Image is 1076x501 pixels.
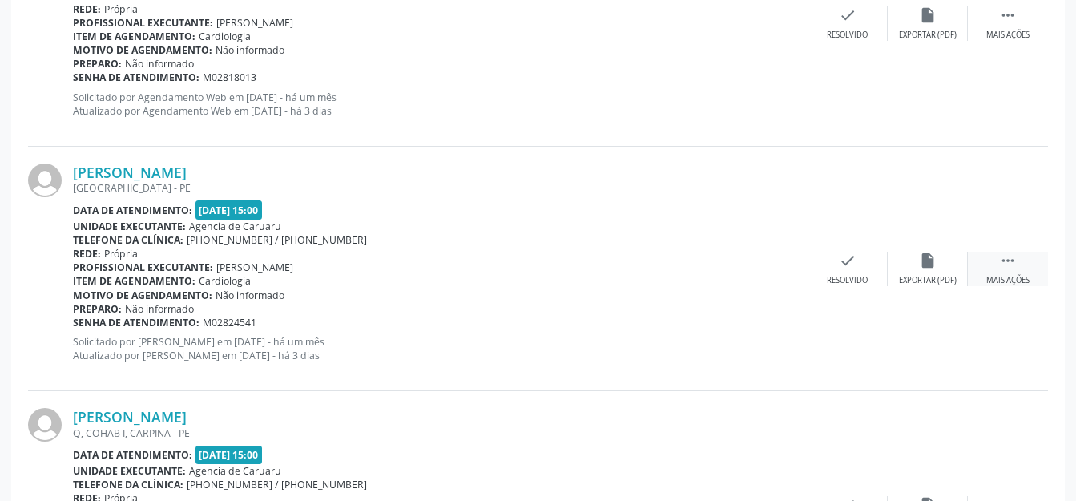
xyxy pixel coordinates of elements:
span: M02824541 [203,316,256,329]
span: Própria [104,2,138,16]
b: Rede: [73,2,101,16]
span: [PHONE_NUMBER] / [PHONE_NUMBER] [187,233,367,247]
b: Profissional executante: [73,16,213,30]
span: Não informado [216,43,284,57]
i:  [999,252,1017,269]
div: Mais ações [986,275,1030,286]
div: Resolvido [827,275,868,286]
b: Motivo de agendamento: [73,43,212,57]
b: Rede: [73,247,101,261]
div: Exportar (PDF) [899,30,957,41]
a: [PERSON_NAME] [73,164,187,181]
span: [PHONE_NUMBER] / [PHONE_NUMBER] [187,478,367,491]
i: insert_drive_file [919,6,937,24]
div: [GEOGRAPHIC_DATA] - PE [73,181,808,195]
span: Não informado [125,57,194,71]
b: Unidade executante: [73,464,186,478]
b: Motivo de agendamento: [73,289,212,302]
b: Item de agendamento: [73,274,195,288]
b: Telefone da clínica: [73,478,183,491]
b: Telefone da clínica: [73,233,183,247]
b: Senha de atendimento: [73,316,199,329]
b: Data de atendimento: [73,448,192,462]
div: Mais ações [986,30,1030,41]
b: Preparo: [73,57,122,71]
i: insert_drive_file [919,252,937,269]
span: Cardiologia [199,274,251,288]
a: [PERSON_NAME] [73,408,187,426]
span: [DATE] 15:00 [195,446,263,464]
span: Cardiologia [199,30,251,43]
span: Agencia de Caruaru [189,464,281,478]
b: Unidade executante: [73,220,186,233]
img: img [28,164,62,197]
span: [DATE] 15:00 [195,200,263,219]
div: Resolvido [827,30,868,41]
b: Preparo: [73,302,122,316]
b: Senha de atendimento: [73,71,199,84]
i:  [999,6,1017,24]
img: img [28,408,62,442]
b: Profissional executante: [73,261,213,274]
span: Não informado [125,302,194,316]
i: check [839,252,856,269]
p: Solicitado por Agendamento Web em [DATE] - há um mês Atualizado por Agendamento Web em [DATE] - h... [73,91,808,118]
b: Data de atendimento: [73,204,192,217]
span: Não informado [216,289,284,302]
div: Q, COHAB I, CARPINA - PE [73,426,808,440]
span: [PERSON_NAME] [216,261,293,274]
b: Item de agendamento: [73,30,195,43]
span: Própria [104,247,138,261]
span: [PERSON_NAME] [216,16,293,30]
i: check [839,6,856,24]
p: Solicitado por [PERSON_NAME] em [DATE] - há um mês Atualizado por [PERSON_NAME] em [DATE] - há 3 ... [73,335,808,362]
span: M02818013 [203,71,256,84]
span: Agencia de Caruaru [189,220,281,233]
div: Exportar (PDF) [899,275,957,286]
